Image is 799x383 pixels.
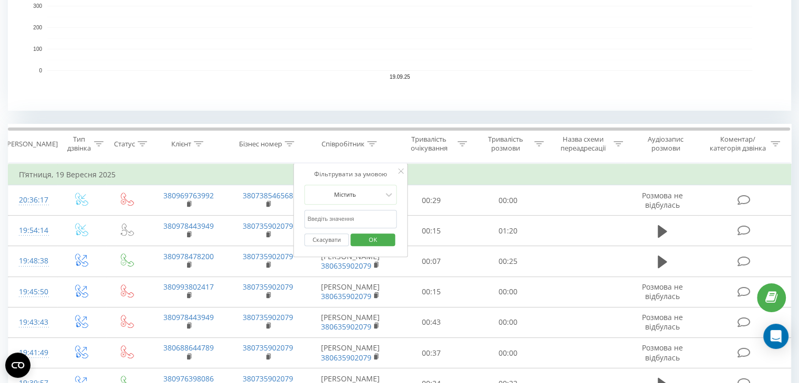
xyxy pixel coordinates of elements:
div: [PERSON_NAME] [5,140,58,148]
td: 00:15 [393,276,470,307]
span: OK [358,231,388,248]
div: 19:54:14 [19,220,47,241]
text: 0 [39,68,42,73]
a: 380978443949 [163,221,214,231]
div: 19:41:49 [19,343,47,363]
a: 380688644789 [163,343,214,353]
td: 00:00 [470,307,546,337]
button: Скасувати [304,233,349,247]
td: 00:29 [393,185,470,216]
a: 380738546568 [243,190,293,200]
div: Назва схеми переадресації [556,135,611,153]
td: 01:20 [470,216,546,246]
div: Тип дзвінка [66,135,91,153]
div: Тривалість очікування [403,135,455,153]
div: Статус [114,140,135,148]
div: Аудіозапис розмови [635,135,697,153]
td: [PERSON_NAME] [308,246,393,276]
input: Введіть значення [304,210,397,228]
td: П’ятниця, 19 Вересня 2025 [8,164,791,185]
a: 380635902079 [321,353,371,363]
a: 380735902079 [243,343,293,353]
td: [PERSON_NAME] [308,276,393,307]
td: [PERSON_NAME] [308,338,393,368]
td: 00:43 [393,307,470,337]
a: 380969763992 [163,190,214,200]
text: 300 [33,3,42,9]
td: 00:00 [470,276,546,307]
div: Співробітник [321,140,365,148]
div: 19:48:38 [19,251,47,271]
div: 19:45:50 [19,282,47,302]
div: Тривалість розмови [479,135,532,153]
a: 380735902079 [243,312,293,322]
text: 19.09.25 [390,74,410,80]
div: 20:36:17 [19,190,47,210]
text: 100 [33,46,42,52]
div: Клієнт [171,140,191,148]
div: Фільтрувати за умовою [304,169,397,179]
a: 380635902079 [321,291,371,301]
a: 380635902079 [321,322,371,332]
span: Розмова не відбулась [642,190,683,210]
a: 380735902079 [243,282,293,292]
div: Бізнес номер [239,140,282,148]
span: Розмова не відбулась [642,282,683,301]
td: 00:00 [470,338,546,368]
span: Розмова не відбулась [642,343,683,362]
a: 380735902079 [243,251,293,261]
td: 00:25 [470,246,546,276]
a: 380978443949 [163,312,214,322]
a: 380635902079 [321,261,371,271]
text: 200 [33,25,42,30]
td: 00:15 [393,216,470,246]
span: Розмова не відбулась [642,312,683,332]
a: 380978478200 [163,251,214,261]
td: 00:00 [470,185,546,216]
td: 00:37 [393,338,470,368]
button: Open CMP widget [5,353,30,378]
td: 00:07 [393,246,470,276]
a: 380735902079 [243,221,293,231]
div: 19:43:43 [19,312,47,333]
div: Open Intercom Messenger [763,324,788,349]
td: [PERSON_NAME] [308,307,393,337]
div: Коментар/категорія дзвінка [707,135,768,153]
button: OK [350,233,395,247]
a: 380993802417 [163,282,214,292]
